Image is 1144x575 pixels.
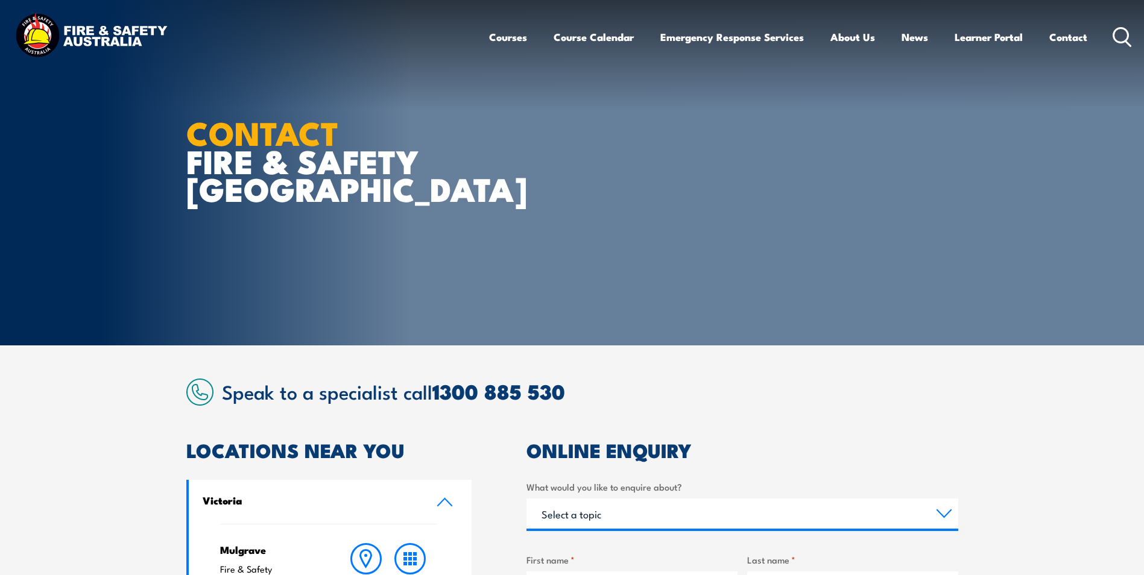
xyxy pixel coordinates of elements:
[186,441,472,458] h2: LOCATIONS NEAR YOU
[203,494,419,507] h4: Victoria
[660,21,804,53] a: Emergency Response Services
[902,21,928,53] a: News
[489,21,527,53] a: Courses
[186,107,339,157] strong: CONTACT
[747,553,958,567] label: Last name
[1049,21,1087,53] a: Contact
[220,543,321,556] h4: Mulgrave
[189,480,472,524] a: Victoria
[432,375,565,407] a: 1300 885 530
[526,553,738,567] label: First name
[554,21,634,53] a: Course Calendar
[222,380,958,402] h2: Speak to a specialist call
[955,21,1023,53] a: Learner Portal
[830,21,875,53] a: About Us
[526,441,958,458] h2: ONLINE ENQUIRY
[186,118,484,203] h1: FIRE & SAFETY [GEOGRAPHIC_DATA]
[526,480,958,494] label: What would you like to enquire about?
